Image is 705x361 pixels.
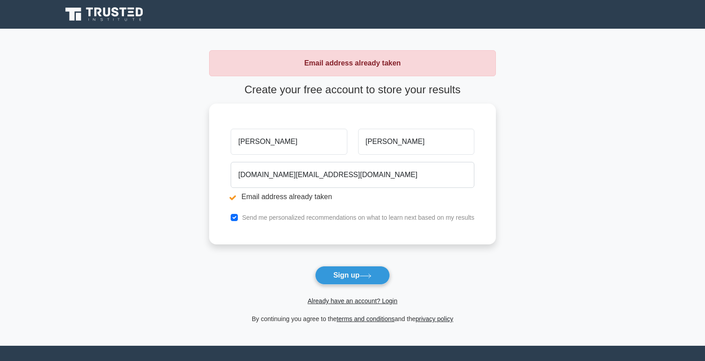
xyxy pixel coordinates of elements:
h4: Create your free account to store your results [209,83,496,96]
a: Already have an account? Login [307,297,397,304]
label: Send me personalized recommendations on what to learn next based on my results [242,214,474,221]
input: Email [231,162,474,188]
a: privacy policy [416,315,453,322]
div: By continuing you agree to the and the [204,313,501,324]
li: Email address already taken [231,191,474,202]
strong: Email address already taken [304,59,401,67]
input: Last name [358,129,474,155]
button: Sign up [315,266,390,285]
a: terms and conditions [337,315,394,322]
input: First name [231,129,347,155]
